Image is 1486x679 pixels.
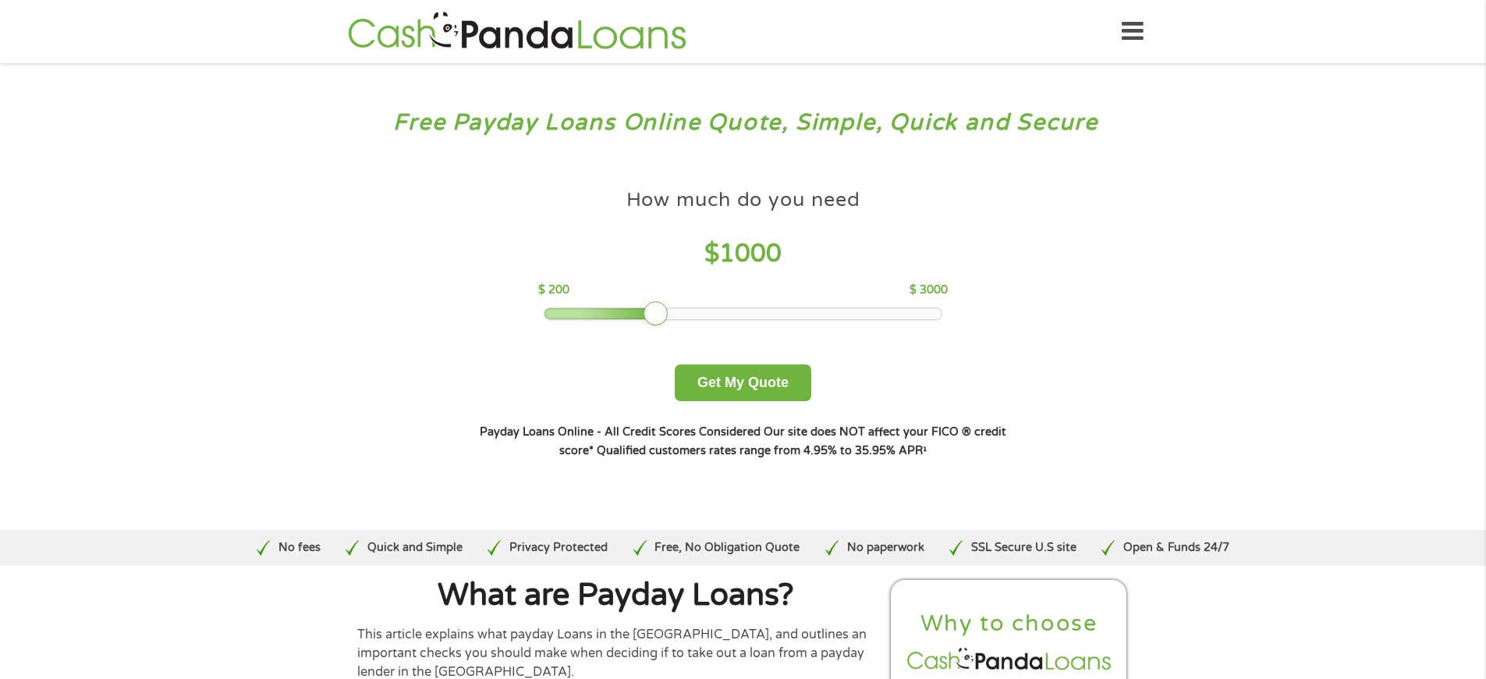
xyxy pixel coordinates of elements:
strong: Payday Loans Online - All Credit Scores Considered [480,425,761,439]
p: No fees [278,539,321,556]
button: Get My Quote [675,364,811,401]
span: 1000 [719,239,782,268]
p: SSL Secure U.S site [971,539,1076,556]
h3: Free Payday Loans Online Quote, Simple, Quick and Secure [45,108,1442,137]
p: No paperwork [847,539,924,556]
h4: $ [538,238,948,270]
p: Quick and Simple [367,539,463,556]
h2: Why to choose [904,610,1115,638]
h4: How much do you need [626,187,860,213]
p: Free, No Obligation Quote [654,539,800,556]
h1: What are Payday Loans? [357,580,875,611]
p: Privacy Protected [509,539,608,556]
p: $ 3000 [910,282,948,299]
strong: Qualified customers rates range from 4.95% to 35.95% APR¹ [597,444,927,457]
p: Open & Funds 24/7 [1123,539,1229,556]
img: GetLoanNow Logo [343,9,691,54]
strong: Our site does NOT affect your FICO ® credit score* [559,425,1006,457]
p: $ 200 [538,282,569,299]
